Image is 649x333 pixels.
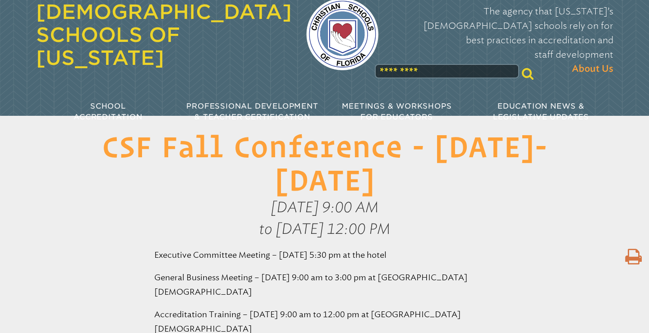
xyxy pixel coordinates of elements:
p: The agency that [US_STATE]’s [DEMOGRAPHIC_DATA] schools rely on for best practices in accreditati... [393,4,613,76]
span: About Us [572,62,613,76]
span: Professional Development & Teacher Certification [186,102,318,121]
span: School Accreditation [74,102,142,121]
h1: CSF Fall Conference - [DATE]-[DATE] [93,130,557,196]
span: Education News & Legislative Updates [493,102,589,121]
p: Executive Committee Meeting – [DATE] 5:30 pm at the hotel [154,248,495,262]
span: Meetings & Workshops for Educators [342,102,452,121]
p: General Business Meeting – [DATE] 9:00 am to 3:00 pm at [GEOGRAPHIC_DATA][DEMOGRAPHIC_DATA] [154,270,495,299]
